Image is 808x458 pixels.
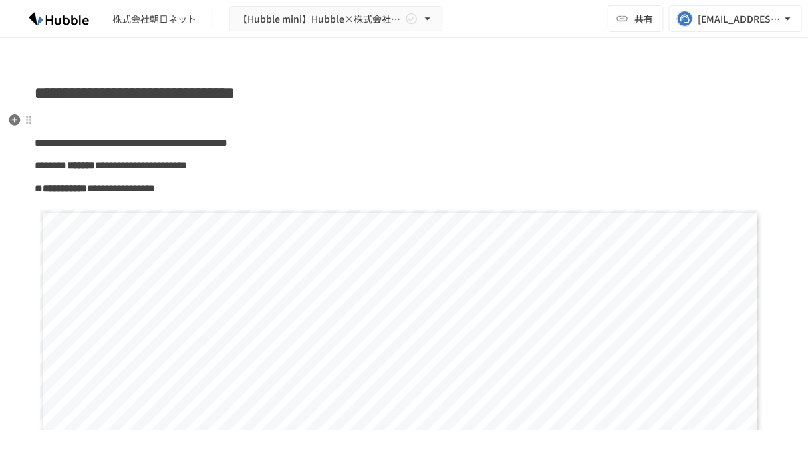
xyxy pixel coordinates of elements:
[634,11,653,26] span: 共有
[112,12,196,26] div: 株式会社朝日ネット
[16,8,102,29] img: HzDRNkGCf7KYO4GfwKnzITak6oVsp5RHeZBEM1dQFiQ
[608,5,664,32] button: 共有
[238,11,402,27] span: 【Hubble mini】Hubble×株式会社朝日ネット オンボーディングプロジェクト
[669,5,803,32] button: [EMAIL_ADDRESS][DOMAIN_NAME]
[229,6,443,32] button: 【Hubble mini】Hubble×株式会社朝日ネット オンボーディングプロジェクト
[698,11,781,27] div: [EMAIL_ADDRESS][DOMAIN_NAME]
